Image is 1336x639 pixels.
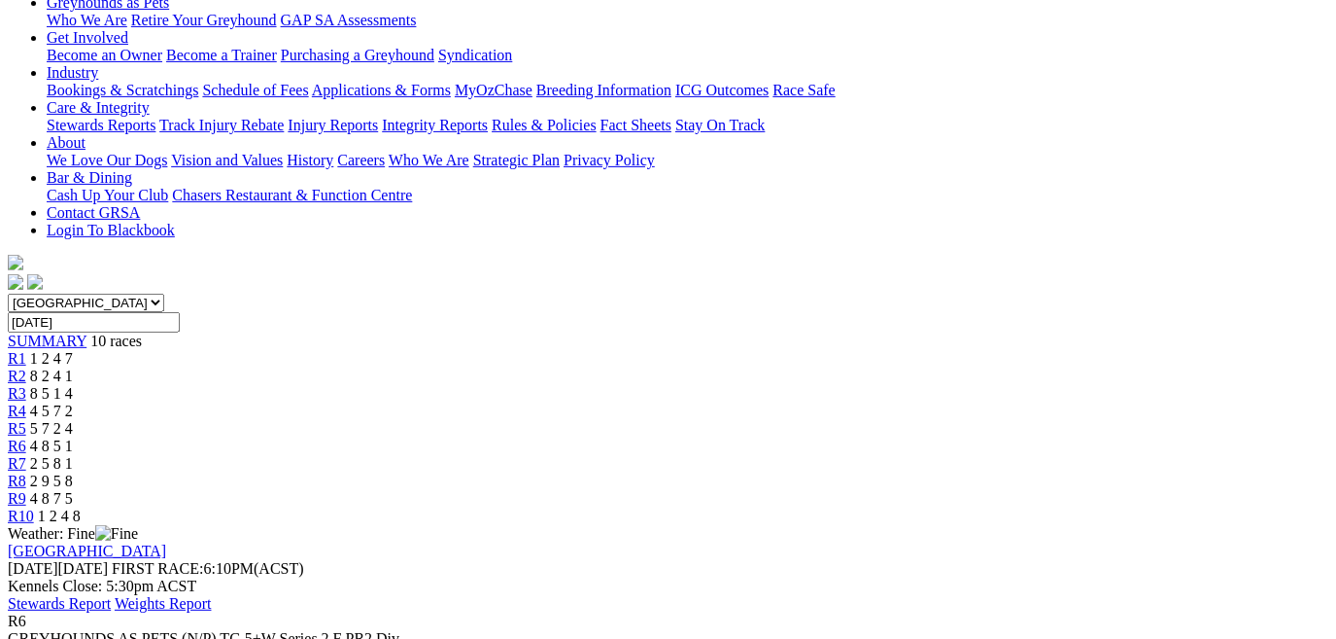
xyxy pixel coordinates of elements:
[8,420,26,437] a: R5
[47,82,198,98] a: Bookings & Scratchings
[536,82,671,98] a: Breeding Information
[27,274,43,290] img: twitter.svg
[8,595,111,612] a: Stewards Report
[30,385,73,402] span: 8 5 1 4
[389,152,469,168] a: Who We Are
[131,12,277,28] a: Retire Your Greyhound
[159,117,284,133] a: Track Injury Rebate
[47,47,162,63] a: Become an Owner
[47,47,1328,64] div: Get Involved
[95,525,138,543] img: Fine
[337,152,385,168] a: Careers
[171,152,283,168] a: Vision and Values
[47,187,168,203] a: Cash Up Your Club
[281,12,417,28] a: GAP SA Assessments
[492,117,597,133] a: Rules & Policies
[8,255,23,270] img: logo-grsa-white.png
[115,595,212,612] a: Weights Report
[38,508,81,524] span: 1 2 4 8
[8,490,26,507] a: R9
[287,152,333,168] a: History
[47,222,175,238] a: Login To Blackbook
[47,117,155,133] a: Stewards Reports
[47,99,150,116] a: Care & Integrity
[8,455,26,472] a: R7
[47,12,127,28] a: Who We Are
[8,578,1328,595] div: Kennels Close: 5:30pm ACST
[112,560,203,577] span: FIRST RACE:
[8,560,58,577] span: [DATE]
[47,134,86,151] a: About
[47,64,98,81] a: Industry
[772,82,835,98] a: Race Safe
[438,47,512,63] a: Syndication
[30,403,73,419] span: 4 5 7 2
[564,152,655,168] a: Privacy Policy
[202,82,308,98] a: Schedule of Fees
[90,333,142,349] span: 10 races
[30,473,73,489] span: 2 9 5 8
[8,274,23,290] img: facebook.svg
[30,368,73,384] span: 8 2 4 1
[8,312,180,333] input: Select date
[47,117,1328,134] div: Care & Integrity
[8,403,26,419] a: R4
[30,490,73,507] span: 4 8 7 5
[8,368,26,384] a: R2
[30,455,73,472] span: 2 5 8 1
[8,438,26,454] a: R6
[47,169,132,186] a: Bar & Dining
[382,117,488,133] a: Integrity Reports
[8,525,138,542] span: Weather: Fine
[8,385,26,402] a: R3
[47,29,128,46] a: Get Involved
[172,187,412,203] a: Chasers Restaurant & Function Centre
[675,82,769,98] a: ICG Outcomes
[8,543,166,559] a: [GEOGRAPHIC_DATA]
[8,613,26,629] span: R6
[47,152,1328,169] div: About
[47,204,140,221] a: Contact GRSA
[47,187,1328,204] div: Bar & Dining
[112,560,304,577] span: 6:10PM(ACST)
[8,473,26,489] a: R8
[8,560,108,577] span: [DATE]
[675,117,765,133] a: Stay On Track
[8,333,86,349] a: SUMMARY
[30,420,73,437] span: 5 7 2 4
[166,47,277,63] a: Become a Trainer
[288,117,378,133] a: Injury Reports
[8,508,34,524] a: R10
[30,350,73,367] span: 1 2 4 7
[47,82,1328,99] div: Industry
[30,438,73,454] span: 4 8 5 1
[312,82,451,98] a: Applications & Forms
[281,47,434,63] a: Purchasing a Greyhound
[600,117,671,133] a: Fact Sheets
[473,152,560,168] a: Strategic Plan
[47,152,167,168] a: We Love Our Dogs
[8,350,26,367] a: R1
[455,82,532,98] a: MyOzChase
[47,12,1328,29] div: Greyhounds as Pets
